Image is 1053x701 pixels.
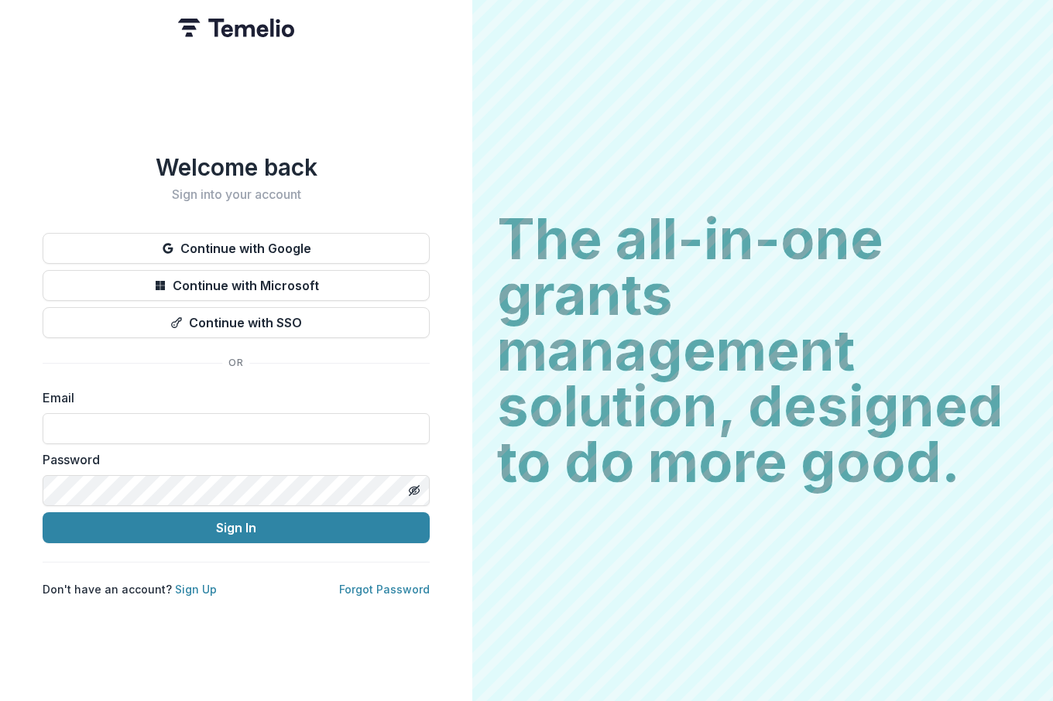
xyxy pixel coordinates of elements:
[43,307,430,338] button: Continue with SSO
[339,583,430,596] a: Forgot Password
[402,478,427,503] button: Toggle password visibility
[175,583,217,596] a: Sign Up
[43,388,420,407] label: Email
[178,19,294,37] img: Temelio
[43,581,217,597] p: Don't have an account?
[43,153,430,181] h1: Welcome back
[43,450,420,469] label: Password
[43,233,430,264] button: Continue with Google
[43,187,430,202] h2: Sign into your account
[43,270,430,301] button: Continue with Microsoft
[43,512,430,543] button: Sign In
